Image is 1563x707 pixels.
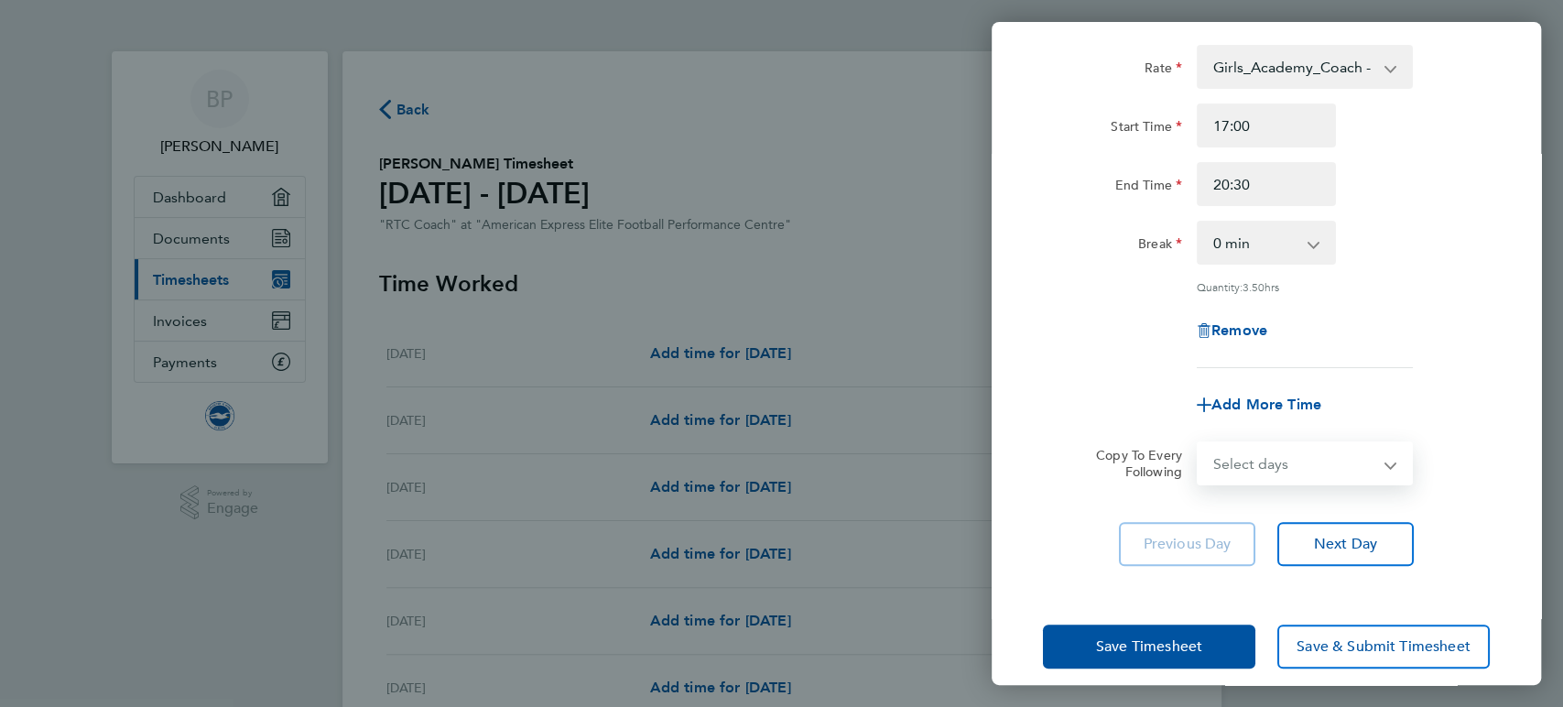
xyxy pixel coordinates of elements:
[1145,60,1182,82] label: Rate
[1197,279,1413,294] div: Quantity: hrs
[1111,118,1182,140] label: Start Time
[1211,321,1267,339] span: Remove
[1081,447,1182,480] label: Copy To Every Following
[1138,235,1182,257] label: Break
[1297,637,1471,656] span: Save & Submit Timesheet
[1115,177,1182,199] label: End Time
[1197,323,1267,338] button: Remove
[1043,625,1255,669] button: Save Timesheet
[1197,103,1336,147] input: E.g. 08:00
[1197,397,1321,412] button: Add More Time
[1243,279,1265,294] span: 3.50
[1277,625,1490,669] button: Save & Submit Timesheet
[1314,535,1377,553] span: Next Day
[1277,522,1414,566] button: Next Day
[1096,637,1202,656] span: Save Timesheet
[1197,162,1336,206] input: E.g. 18:00
[1211,396,1321,413] span: Add More Time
